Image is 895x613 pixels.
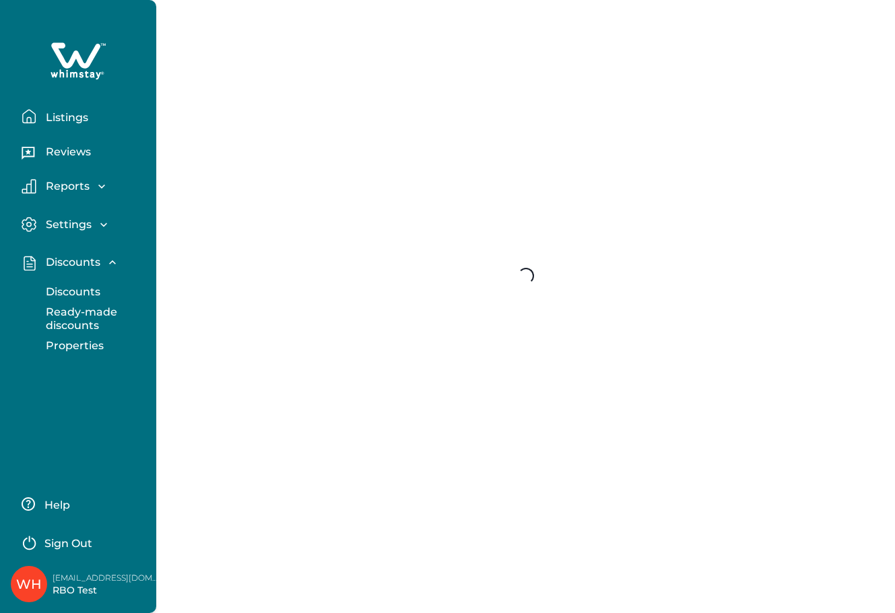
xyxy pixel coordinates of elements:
p: Properties [42,339,104,353]
p: Discounts [42,285,100,299]
p: RBO Test [53,584,160,598]
button: Reviews [22,141,145,168]
button: Properties [31,332,155,359]
p: Discounts [42,256,100,269]
p: [EMAIL_ADDRESS][DOMAIN_NAME] [53,571,160,585]
button: Discounts [22,255,145,271]
p: Help [40,499,70,512]
button: Listings [22,103,145,130]
p: Reviews [42,145,91,159]
button: Ready-made discounts [31,305,155,332]
div: Whimstay Host [16,568,42,600]
button: Reports [22,179,145,194]
div: Discounts [22,279,145,359]
button: Sign Out [22,528,141,555]
p: Ready-made discounts [42,305,155,332]
p: Reports [42,180,90,193]
p: Listings [42,111,88,124]
button: Help [22,491,141,517]
button: Discounts [31,279,155,305]
p: Sign Out [44,537,92,550]
button: Settings [22,217,145,232]
p: Settings [42,218,92,231]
